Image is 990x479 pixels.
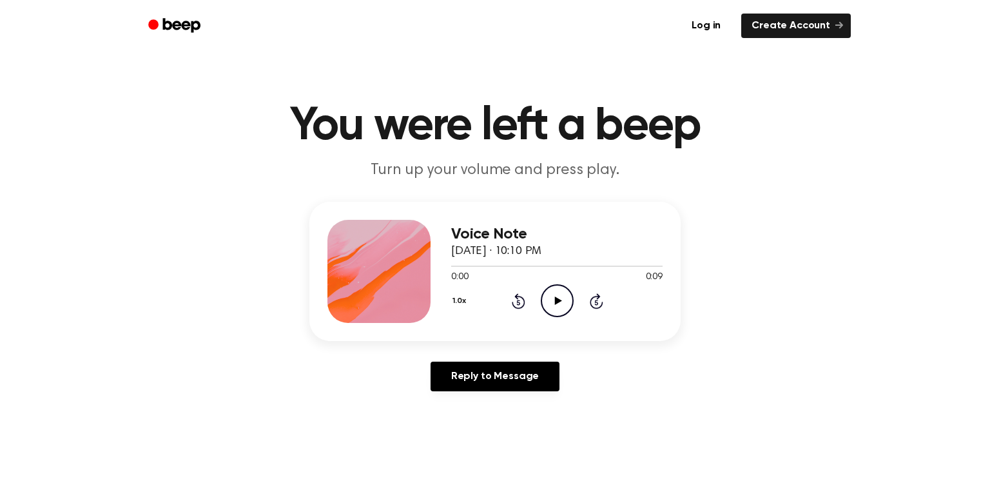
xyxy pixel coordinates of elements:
a: Beep [139,14,212,39]
p: Turn up your volume and press play. [247,160,742,181]
a: Reply to Message [431,362,559,391]
h1: You were left a beep [165,103,825,150]
a: Log in [679,11,733,41]
h3: Voice Note [451,226,663,243]
button: 1.0x [451,290,471,312]
a: Create Account [741,14,851,38]
span: 0:09 [646,271,663,284]
span: [DATE] · 10:10 PM [451,246,541,257]
span: 0:00 [451,271,468,284]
